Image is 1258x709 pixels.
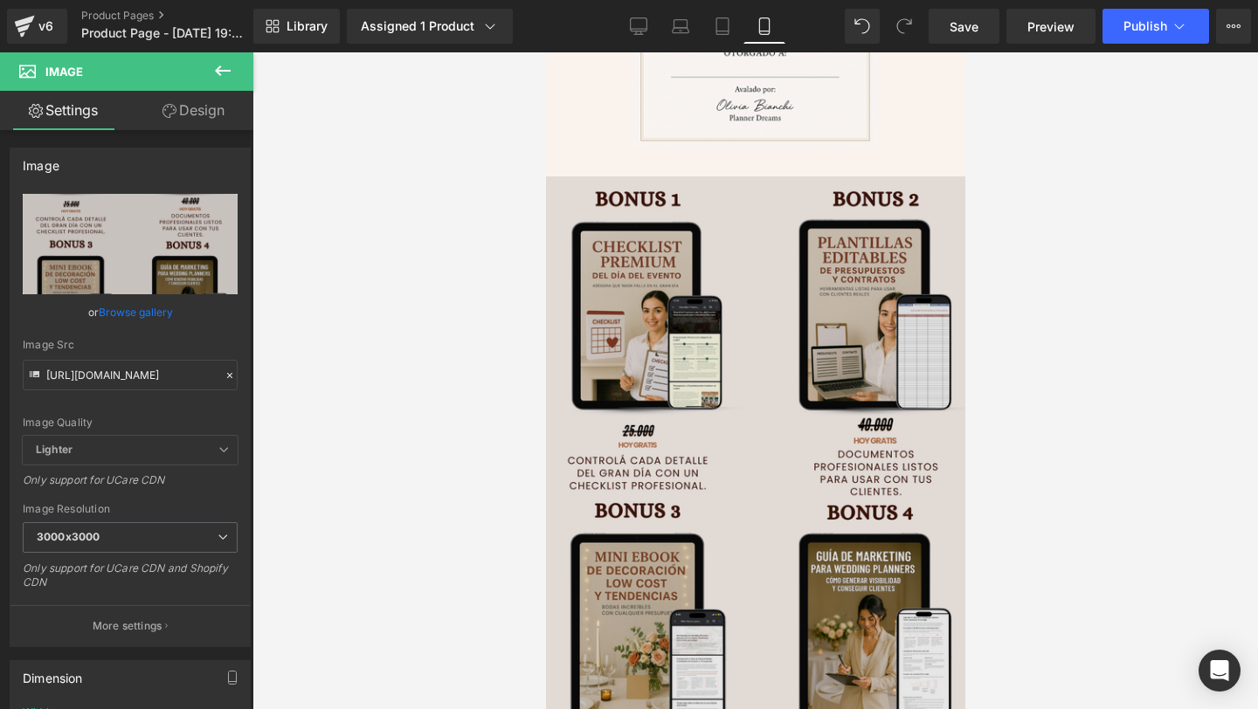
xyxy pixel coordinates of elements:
[743,9,785,44] a: Mobile
[618,9,660,44] a: Desktop
[45,65,83,79] span: Image
[37,530,100,543] b: 3000x3000
[81,9,282,23] a: Product Pages
[950,17,978,36] span: Save
[1216,9,1251,44] button: More
[93,618,162,634] p: More settings
[130,91,257,130] a: Design
[1027,17,1075,36] span: Preview
[36,443,73,456] b: Lighter
[1123,19,1167,33] span: Publish
[845,9,880,44] button: Undo
[10,605,250,646] button: More settings
[81,26,249,40] span: Product Page - [DATE] 19:07:10
[23,339,238,351] div: Image Src
[23,360,238,390] input: Link
[702,9,743,44] a: Tablet
[287,18,328,34] span: Library
[23,473,238,499] div: Only support for UCare CDN
[253,9,340,44] a: New Library
[23,416,238,429] div: Image Quality
[23,561,238,601] div: Only support for UCare CDN and Shopify CDN
[361,17,499,35] div: Assigned 1 Product
[23,661,83,685] div: Dimension
[1006,9,1096,44] a: Preview
[887,9,922,44] button: Redo
[99,297,173,327] a: Browse gallery
[660,9,702,44] a: Laptop
[23,503,238,515] div: Image Resolution
[1199,650,1241,692] div: Open Intercom Messenger
[1102,9,1209,44] button: Publish
[7,9,67,44] a: v6
[23,303,238,321] div: or
[23,148,59,173] div: Image
[35,15,57,38] div: v6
